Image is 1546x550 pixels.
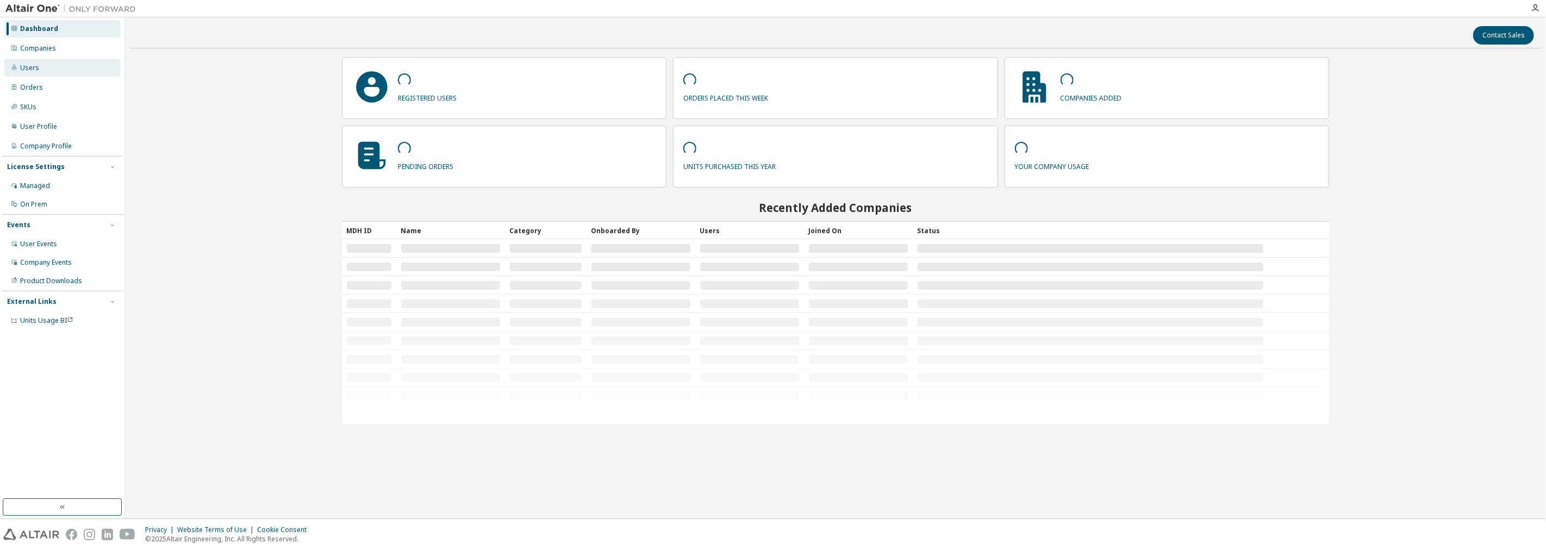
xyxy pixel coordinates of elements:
p: registered users [398,90,457,103]
p: your company usage [1015,159,1089,171]
img: linkedin.svg [102,529,113,540]
div: Category [509,222,582,239]
div: Cookie Consent [257,526,313,534]
div: SKUs [20,103,36,111]
p: orders placed this week [683,90,768,103]
div: Name [401,222,501,239]
img: facebook.svg [66,529,77,540]
div: User Profile [20,122,57,131]
span: Units Usage BI [20,316,73,325]
div: Onboarded By [591,222,691,239]
div: Product Downloads [20,277,82,285]
div: Company Events [20,258,72,267]
p: © 2025 Altair Engineering, Inc. All Rights Reserved. [145,534,313,543]
img: instagram.svg [84,529,95,540]
div: Users [20,64,39,72]
div: License Settings [7,162,65,171]
div: Status [917,222,1264,239]
div: Joined On [808,222,908,239]
div: Managed [20,182,50,190]
img: youtube.svg [120,529,135,540]
div: Users [700,222,800,239]
img: Altair One [5,3,141,14]
p: companies added [1061,90,1122,103]
div: Company Profile [20,142,72,151]
div: Companies [20,44,56,53]
img: altair_logo.svg [3,529,59,540]
button: Contact Sales [1473,26,1534,45]
div: Dashboard [20,24,58,33]
div: Orders [20,83,43,92]
div: User Events [20,240,57,248]
h2: Recently Added Companies [342,201,1329,215]
p: units purchased this year [683,159,776,171]
div: On Prem [20,200,47,209]
div: Privacy [145,526,177,534]
p: pending orders [398,159,453,171]
div: Website Terms of Use [177,526,257,534]
div: MDH ID [346,222,392,239]
div: External Links [7,297,57,306]
div: Events [7,221,30,229]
